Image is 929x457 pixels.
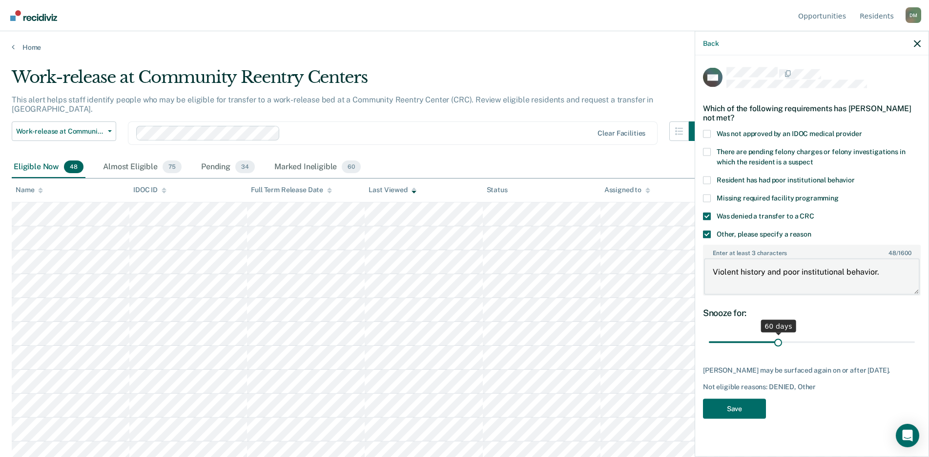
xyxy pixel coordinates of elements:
p: This alert helps staff identify people who may be eligible for transfer to a work-release bed at ... [12,95,653,114]
button: Profile dropdown button [906,7,921,23]
span: 60 [342,160,361,173]
img: Recidiviz [10,10,57,21]
span: Other, please specify a reason [717,230,811,238]
textarea: Violent history and poor institutional behavior. [704,258,920,295]
div: Marked Ineligible [272,157,363,178]
button: Save [703,398,766,418]
div: Work-release at Community Reentry Centers [12,67,708,95]
div: Full Term Release Date [251,186,332,194]
div: Name [16,186,43,194]
span: 75 [163,160,182,173]
div: Snooze for: [703,307,921,318]
span: 48 [64,160,83,173]
span: There are pending felony charges or felony investigations in which the resident is a suspect [717,147,906,165]
div: Which of the following requirements has [PERSON_NAME] not met? [703,96,921,130]
div: Eligible Now [12,157,85,178]
div: Last Viewed [369,186,416,194]
span: Work-release at Community Reentry Centers [16,127,104,136]
div: Status [487,186,508,194]
span: Missing required facility programming [717,194,839,201]
div: Clear facilities [598,129,645,138]
span: / 1600 [888,249,911,256]
div: Assigned to [604,186,650,194]
div: Open Intercom Messenger [896,424,919,447]
div: 60 days [761,320,796,333]
span: Resident has had poor institutional behavior [717,176,855,183]
div: [PERSON_NAME] may be surfaced again on or after [DATE]. [703,366,921,375]
span: Was denied a transfer to a CRC [717,212,814,219]
button: Back [703,39,719,47]
span: 48 [888,249,896,256]
span: Was not approved by an IDOC medical provider [717,129,862,137]
div: Not eligible reasons: DENIED, Other [703,382,921,391]
a: Home [12,43,917,52]
span: 34 [235,160,255,173]
label: Enter at least 3 characters [704,245,920,256]
div: Almost Eligible [101,157,184,178]
div: IDOC ID [133,186,166,194]
div: D M [906,7,921,23]
div: Pending [199,157,257,178]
